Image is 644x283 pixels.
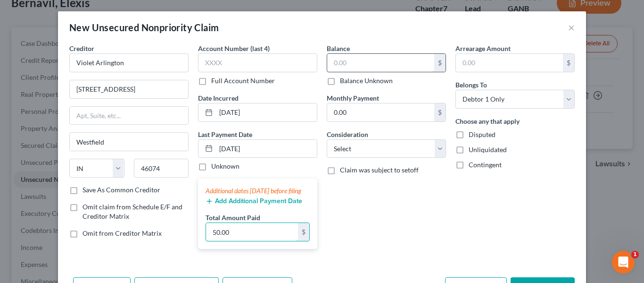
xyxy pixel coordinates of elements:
[206,197,302,205] button: Add Additional Payment Date
[568,22,575,33] button: ×
[69,21,219,34] div: New Unsecured Nonpriority Claim
[83,229,162,237] span: Omit from Creditor Matrix
[327,103,434,121] input: 0.00
[434,54,446,72] div: $
[206,186,310,196] div: Additional dates [DATE] before filing
[455,43,511,53] label: Arrearage Amount
[198,93,239,103] label: Date Incurred
[631,251,639,258] span: 1
[327,129,368,139] label: Consideration
[469,130,495,138] span: Disputed
[327,43,350,53] label: Balance
[83,185,160,195] label: Save As Common Creditor
[206,223,298,241] input: 0.00
[70,133,188,151] input: Enter city...
[327,93,379,103] label: Monthly Payment
[340,166,419,174] span: Claim was subject to setoff
[198,129,252,139] label: Last Payment Date
[298,223,309,241] div: $
[198,43,270,53] label: Account Number (last 4)
[206,213,260,223] label: Total Amount Paid
[211,162,239,171] label: Unknown
[216,103,317,121] input: MM/DD/YYYY
[134,159,189,178] input: Enter zip...
[469,146,507,154] span: Unliquidated
[69,53,189,72] input: Search creditor by name...
[456,54,563,72] input: 0.00
[469,161,502,169] span: Contingent
[83,203,182,220] span: Omit claim from Schedule E/F and Creditor Matrix
[434,103,446,121] div: $
[455,81,487,89] span: Belongs To
[340,76,393,86] label: Balance Unknown
[455,116,520,126] label: Choose any that apply
[69,44,94,52] span: Creditor
[612,251,635,274] iframe: Intercom live chat
[198,53,317,72] input: XXXX
[70,80,188,98] input: Enter address...
[211,76,275,86] label: Full Account Number
[563,54,574,72] div: $
[216,140,317,158] input: MM/DD/YYYY
[70,107,188,125] input: Apt, Suite, etc...
[327,54,434,72] input: 0.00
